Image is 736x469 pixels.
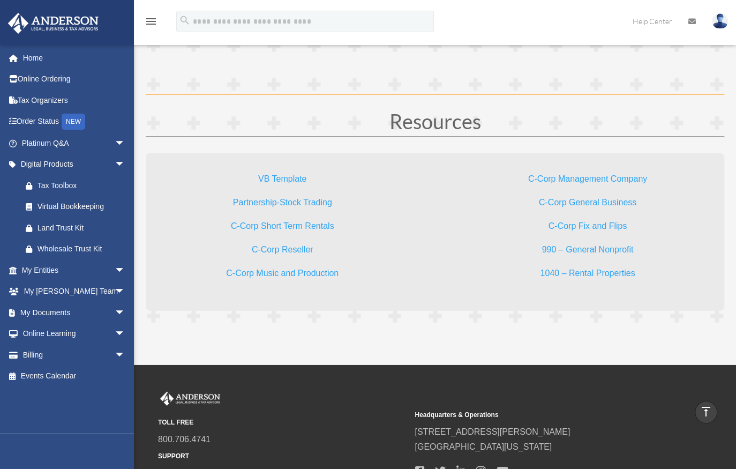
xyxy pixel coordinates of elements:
[252,245,313,259] a: C-Corp Reseller
[115,132,136,154] span: arrow_drop_down
[7,323,141,345] a: Online Learningarrow_drop_down
[15,217,141,239] a: Land Trust Kit
[712,13,728,29] img: User Pic
[179,14,191,26] i: search
[62,114,85,130] div: NEW
[542,245,633,259] a: 990 – General Nonprofit
[7,281,141,302] a: My [PERSON_NAME] Teamarrow_drop_down
[528,174,647,189] a: C-Corp Management Company
[158,435,211,444] a: 800.706.4741
[37,200,123,213] div: Virtual Bookkeeping
[233,198,332,212] a: Partnership-Stock Trading
[415,427,570,436] a: [STREET_ADDRESS][PERSON_NAME]
[415,442,552,451] a: [GEOGRAPHIC_DATA][US_STATE]
[548,221,627,236] a: C-Corp Fix and Flips
[539,198,636,212] a: C-Corp General Business
[158,451,407,462] small: SUPPORT
[7,366,141,387] a: Events Calendar
[158,392,222,406] img: Anderson Advisors Platinum Portal
[115,154,136,176] span: arrow_drop_down
[115,323,136,345] span: arrow_drop_down
[15,196,136,218] a: Virtual Bookkeeping
[700,405,712,418] i: vertical_align_top
[540,269,635,283] a: 1040 – Rental Properties
[145,19,157,28] a: menu
[37,179,128,192] div: Tax Toolbox
[15,175,141,196] a: Tax Toolbox
[415,410,664,421] small: Headquarters & Operations
[7,154,141,175] a: Digital Productsarrow_drop_down
[7,69,141,90] a: Online Ordering
[7,344,141,366] a: Billingarrow_drop_down
[115,281,136,303] span: arrow_drop_down
[37,221,128,235] div: Land Trust Kit
[7,302,141,323] a: My Documentsarrow_drop_down
[7,47,141,69] a: Home
[231,221,334,236] a: C-Corp Short Term Rentals
[37,242,128,256] div: Wholesale Trust Kit
[5,13,102,34] img: Anderson Advisors Platinum Portal
[258,174,306,189] a: VB Template
[7,259,141,281] a: My Entitiesarrow_drop_down
[145,15,157,28] i: menu
[15,239,141,260] a: Wholesale Trust Kit
[7,111,141,133] a: Order StatusNEW
[115,302,136,324] span: arrow_drop_down
[226,269,339,283] a: C-Corp Music and Production
[7,90,141,111] a: Tax Organizers
[146,111,724,137] h1: Resources
[158,417,407,428] small: TOLL FREE
[7,132,141,154] a: Platinum Q&Aarrow_drop_down
[115,259,136,281] span: arrow_drop_down
[695,401,717,423] a: vertical_align_top
[115,344,136,366] span: arrow_drop_down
